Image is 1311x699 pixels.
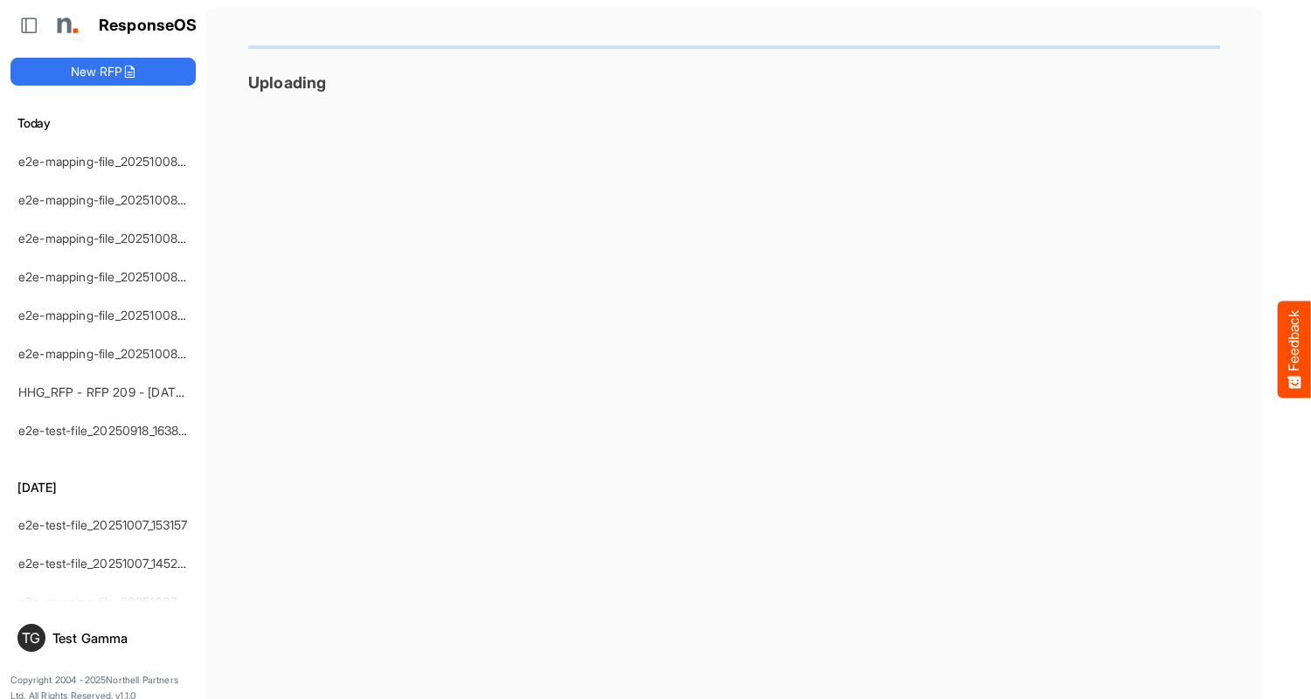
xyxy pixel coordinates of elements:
[48,8,83,43] img: Northell
[1278,301,1311,398] button: Feedback
[10,58,196,86] button: New RFP
[10,478,196,497] h6: [DATE]
[18,154,221,169] a: e2e-mapping-file_20251008_133625
[99,17,198,35] h1: ResponseOS
[10,114,196,133] h6: Today
[52,632,189,645] div: Test Gamma
[18,192,221,207] a: e2e-mapping-file_20251008_133358
[18,231,220,246] a: e2e-mapping-file_20251008_132857
[18,346,219,361] a: e2e-mapping-file_20251008_131648
[18,517,188,532] a: e2e-test-file_20251007_153157
[18,384,324,399] a: HHG_RFP - RFP 209 - [DATE] - ROS TEST 3 (LITE) (2)
[18,308,218,322] a: e2e-mapping-file_20251008_131856
[18,269,218,284] a: e2e-mapping-file_20251008_132815
[22,631,40,645] span: TG
[248,73,1220,92] h3: Uploading
[18,556,192,571] a: e2e-test-file_20251007_145239
[18,423,226,438] a: e2e-test-file_20250918_163829 (1) (2)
